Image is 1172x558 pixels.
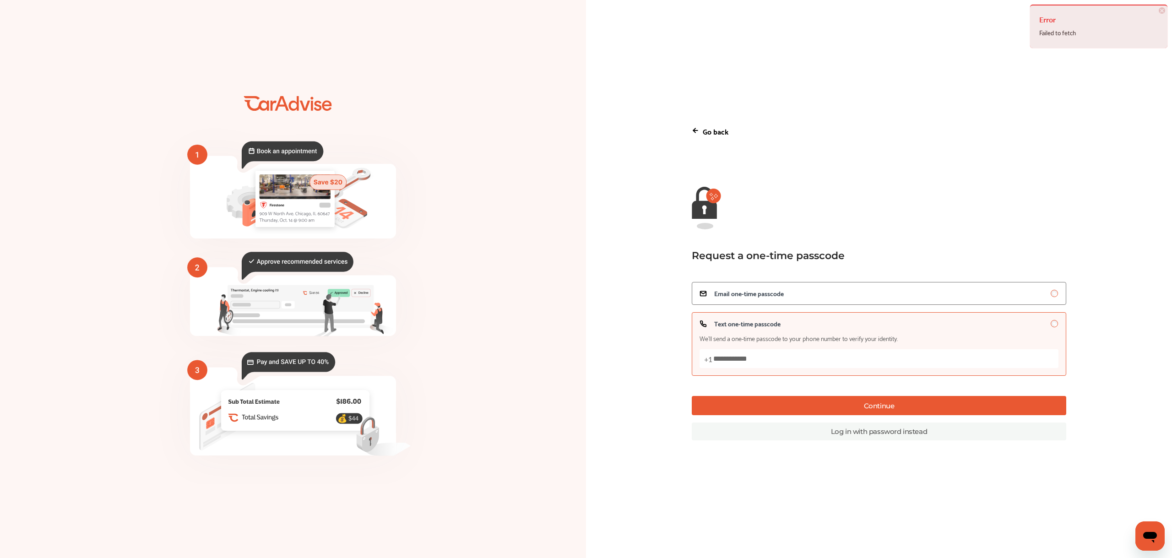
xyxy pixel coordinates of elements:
div: Request a one-time passcode [692,249,1047,262]
input: Text one-time passcodeWe’ll send a one-time passcode to your phone number to verify your identity.+1 [700,349,1058,368]
span: Email one-time passcode [714,290,784,297]
span: Text one-time passcode [714,320,781,327]
img: icon_email.a11c3263.svg [700,290,707,297]
a: Log in with password instead [692,423,1066,440]
h4: Error [1039,12,1158,27]
text: 💰 [337,413,347,423]
button: Continue [692,396,1066,415]
span: We’ll send a one-time passcode to your phone number to verify your identity. [700,335,898,342]
div: Failed to fetch [1039,27,1158,39]
iframe: Button to launch messaging window [1135,521,1165,551]
input: Email one-time passcode [1051,290,1058,297]
p: Go back [703,125,728,137]
img: magic-link-lock-error.9d88b03f.svg [692,187,721,229]
input: Text one-time passcodeWe’ll send a one-time passcode to your phone number to verify your identity.+1 [1051,320,1058,327]
span: × [1159,7,1165,14]
img: icon_phone.e7b63c2d.svg [700,320,707,327]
